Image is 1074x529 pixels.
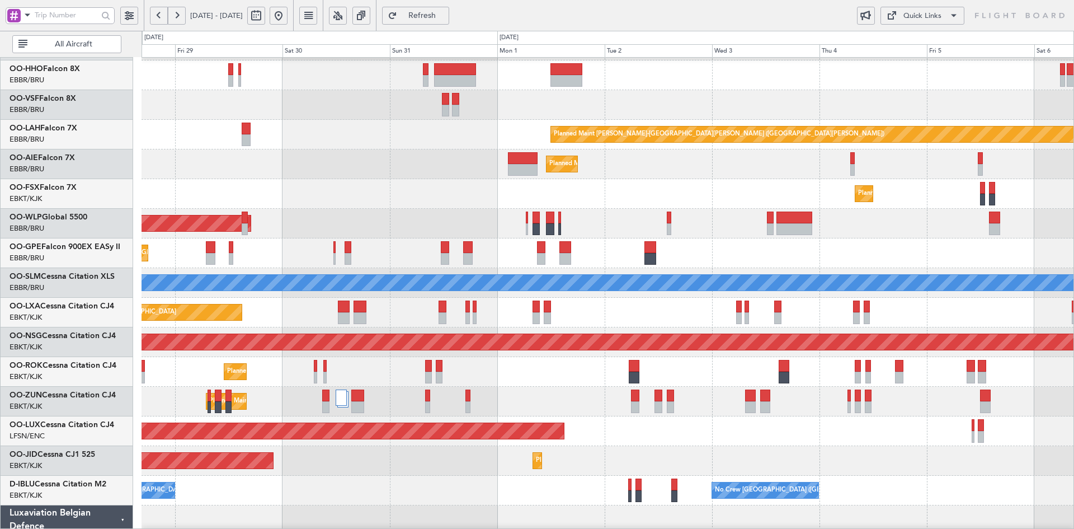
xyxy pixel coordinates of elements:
a: OO-LAHFalcon 7X [10,124,77,132]
a: EBBR/BRU [10,105,44,115]
a: EBBR/BRU [10,223,44,233]
div: Tue 2 [605,44,712,58]
div: Quick Links [903,11,941,22]
a: OO-AIEFalcon 7X [10,154,75,162]
span: OO-SLM [10,273,41,280]
div: Mon 1 [497,44,605,58]
a: EBKT/KJK [10,194,42,204]
span: D-IBLU [10,480,35,488]
a: EBKT/KJK [10,461,42,471]
span: OO-ROK [10,362,43,369]
span: Refresh [399,12,445,20]
a: OO-LXACessna Citation CJ4 [10,302,114,310]
a: OO-LUXCessna Citation CJ4 [10,421,114,429]
button: All Aircraft [12,35,121,53]
a: EBKT/KJK [10,342,42,352]
a: EBKT/KJK [10,490,42,500]
a: EBBR/BRU [10,283,44,293]
span: OO-FSX [10,184,40,191]
div: No Crew [GEOGRAPHIC_DATA] ([GEOGRAPHIC_DATA] National) [715,482,902,499]
a: OO-JIDCessna CJ1 525 [10,451,95,458]
a: OO-ROKCessna Citation CJ4 [10,362,116,369]
a: EBKT/KJK [10,312,42,322]
span: OO-WLP [10,213,42,221]
a: OO-SLMCessna Citation XLS [10,273,115,280]
span: OO-NSG [10,332,42,340]
a: EBBR/BRU [10,75,44,85]
div: Thu 4 [819,44,927,58]
a: EBBR/BRU [10,134,44,144]
a: OO-VSFFalcon 8X [10,95,76,102]
div: Planned Maint Kortrijk-[GEOGRAPHIC_DATA] [536,452,666,469]
a: OO-HHOFalcon 8X [10,65,80,73]
a: OO-FSXFalcon 7X [10,184,77,191]
div: Planned Maint [PERSON_NAME]-[GEOGRAPHIC_DATA][PERSON_NAME] ([GEOGRAPHIC_DATA][PERSON_NAME]) [554,126,884,143]
a: EBKT/KJK [10,372,42,382]
input: Trip Number [35,7,98,24]
a: OO-WLPGlobal 5500 [10,213,87,221]
span: OO-ZUN [10,391,42,399]
a: OO-GPEFalcon 900EX EASy II [10,243,120,251]
a: EBBR/BRU [10,164,44,174]
div: Sat 30 [282,44,390,58]
span: OO-LXA [10,302,40,310]
span: All Aircraft [30,40,117,48]
span: OO-LAH [10,124,40,132]
button: Quick Links [880,7,964,25]
button: Refresh [382,7,449,25]
div: Fri 29 [175,44,282,58]
a: OO-ZUNCessna Citation CJ4 [10,391,116,399]
div: Fri 5 [927,44,1034,58]
span: OO-GPE [10,243,41,251]
a: D-IBLUCessna Citation M2 [10,480,106,488]
div: Planned Maint [GEOGRAPHIC_DATA] ([GEOGRAPHIC_DATA]) [549,156,726,172]
span: OO-VSF [10,95,39,102]
span: [DATE] - [DATE] [190,11,243,21]
span: OO-LUX [10,421,40,429]
span: OO-JID [10,451,37,458]
div: [DATE] [500,33,519,43]
div: Planned Maint Kortrijk-[GEOGRAPHIC_DATA] [858,185,988,202]
a: LFSN/ENC [10,431,45,441]
span: OO-AIE [10,154,38,162]
a: OO-NSGCessna Citation CJ4 [10,332,116,340]
div: Sun 31 [390,44,497,58]
div: [DATE] [144,33,163,43]
div: Wed 3 [712,44,819,58]
a: EBBR/BRU [10,253,44,263]
span: OO-HHO [10,65,43,73]
div: Planned Maint Kortrijk-[GEOGRAPHIC_DATA] [227,363,357,380]
a: EBKT/KJK [10,401,42,411]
